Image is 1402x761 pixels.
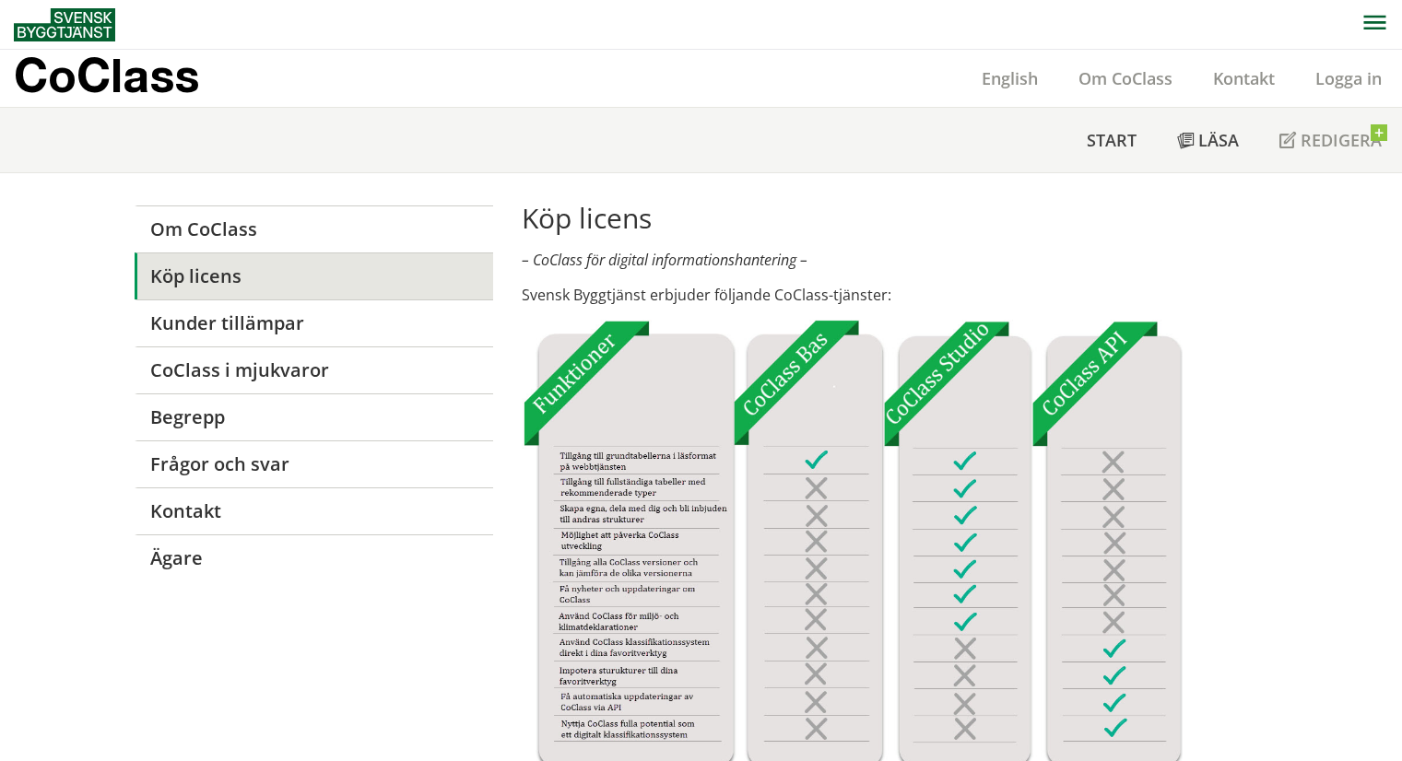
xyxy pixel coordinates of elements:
a: Kunder tillämpar [135,299,493,346]
span: Start [1087,129,1137,151]
a: Läsa [1157,108,1259,172]
p: CoClass [14,64,199,86]
a: Frågor och svar [135,440,493,487]
a: Logga in [1295,67,1402,89]
a: Köp licens [135,252,493,299]
a: Begrepp [135,393,493,440]
a: Kontakt [1193,67,1295,89]
a: CoClass i mjukvaror [135,346,493,393]
img: Svensk Byggtjänst [14,8,115,41]
a: CoClass [14,50,239,107]
a: Om CoClass [135,205,493,252]
span: Läsa [1198,129,1239,151]
p: Svensk Byggtjänst erbjuder följande CoClass-tjänster: [522,285,1267,305]
a: Kontakt [135,487,493,534]
a: Ägare [135,534,493,581]
a: Start [1066,108,1157,172]
h1: Köp licens [522,202,1267,235]
em: – CoClass för digital informationshantering – [522,250,807,270]
a: English [961,67,1058,89]
a: Om CoClass [1058,67,1193,89]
